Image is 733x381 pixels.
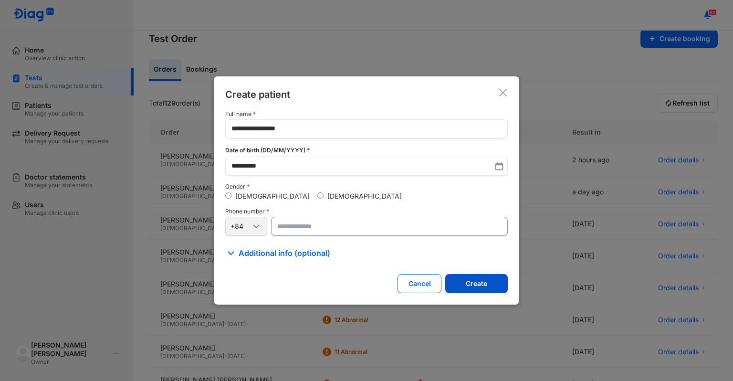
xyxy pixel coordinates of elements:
div: Full name [225,111,508,117]
label: [DEMOGRAPHIC_DATA] [327,192,402,200]
div: Phone number [225,208,508,215]
div: +84 [230,222,251,231]
span: Additional info (optional) [239,247,330,259]
label: [DEMOGRAPHIC_DATA] [235,192,310,200]
div: Date of birth (DD/MM/YYYY) [225,146,508,155]
div: Create patient [225,88,290,101]
button: Create [445,274,508,293]
button: Cancel [398,274,441,293]
div: Gender [225,183,508,190]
